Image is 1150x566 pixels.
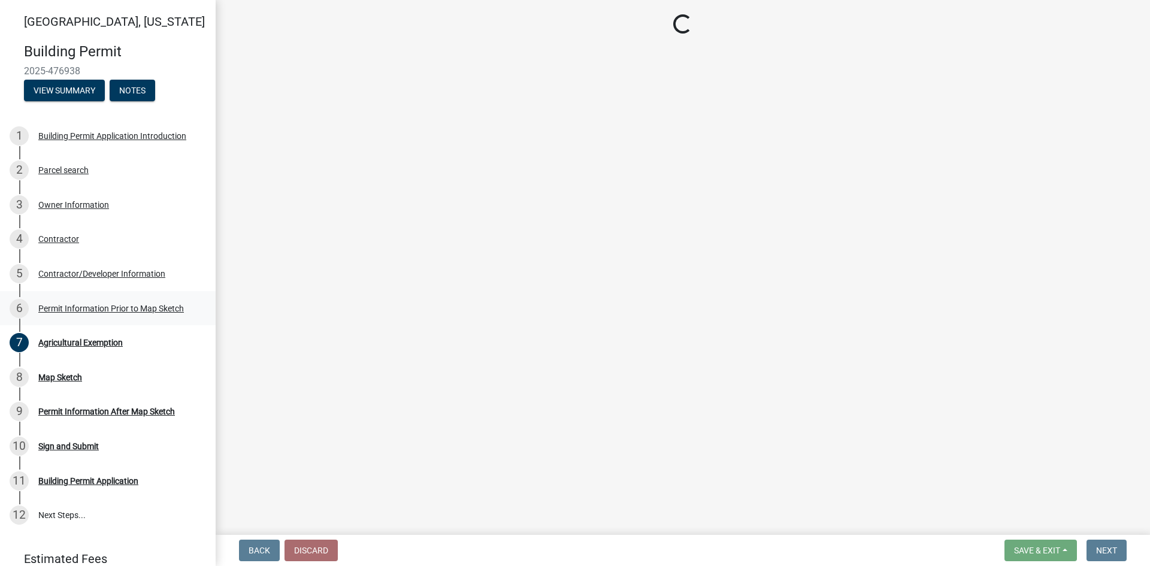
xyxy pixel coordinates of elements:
wm-modal-confirm: Notes [110,86,155,96]
div: 11 [10,471,29,491]
div: Permit Information Prior to Map Sketch [38,304,184,313]
div: 8 [10,368,29,387]
h4: Building Permit [24,43,206,60]
div: Agricultural Exemption [38,338,123,347]
button: Save & Exit [1004,540,1077,561]
div: 12 [10,506,29,525]
div: Building Permit Application [38,477,138,485]
div: Parcel search [38,166,89,174]
div: 1 [10,126,29,146]
button: Next [1087,540,1127,561]
div: 10 [10,437,29,456]
div: 6 [10,299,29,318]
div: 2 [10,161,29,180]
button: Notes [110,80,155,101]
div: 7 [10,333,29,352]
div: 3 [10,195,29,214]
div: Sign and Submit [38,442,99,450]
wm-modal-confirm: Summary [24,86,105,96]
div: Contractor/Developer Information [38,270,165,278]
div: 9 [10,402,29,421]
div: Building Permit Application Introduction [38,132,186,140]
button: View Summary [24,80,105,101]
button: Discard [285,540,338,561]
div: 5 [10,264,29,283]
button: Back [239,540,280,561]
span: Save & Exit [1014,546,1060,555]
span: [GEOGRAPHIC_DATA], [US_STATE] [24,14,205,29]
div: 4 [10,229,29,249]
div: Contractor [38,235,79,243]
span: Back [249,546,270,555]
span: 2025-476938 [24,65,192,77]
span: Next [1096,546,1117,555]
div: Permit Information After Map Sketch [38,407,175,416]
div: Map Sketch [38,373,82,382]
div: Owner Information [38,201,109,209]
